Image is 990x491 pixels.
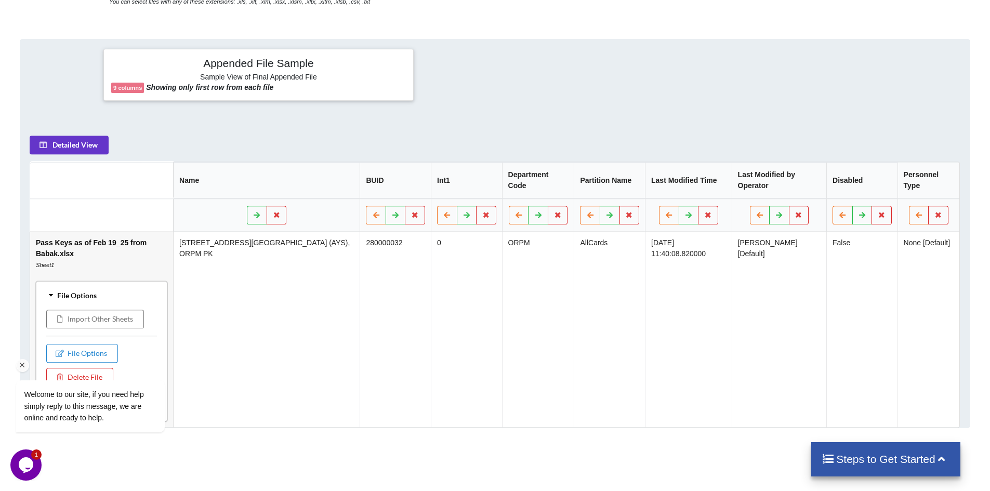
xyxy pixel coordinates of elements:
th: Int1 [431,162,502,198]
b: 9 columns [113,85,142,91]
td: AllCards [574,232,645,427]
th: BUID [360,162,431,198]
td: [STREET_ADDRESS][GEOGRAPHIC_DATA] (AYS), ORPM PK [173,232,360,427]
td: 0 [431,232,502,427]
div: File Options [39,284,164,306]
th: Partition Name [574,162,645,198]
th: Last Modified Time [645,162,732,198]
th: Name [173,162,360,198]
i: Sheet1 [36,262,54,268]
td: [PERSON_NAME] [Default] [732,232,826,427]
td: Pass Keys as of Feb 19_25 from Babak.xlsx [30,232,173,427]
td: False [826,232,897,427]
iframe: chat widget [10,449,44,481]
h4: Appended File Sample [111,57,406,71]
th: Personnel Type [897,162,960,198]
b: Showing only first row from each file [146,83,273,91]
td: 280000032 [360,232,431,427]
td: ORPM [502,232,574,427]
th: Department Code [502,162,574,198]
h6: Sample View of Final Appended File [111,73,406,83]
button: Detailed View [30,136,109,154]
h4: Steps to Get Started [822,453,950,466]
td: [DATE] 11:40:08.820000 [645,232,732,427]
td: None [Default] [897,232,960,427]
th: Last Modified by Operator [732,162,826,198]
th: Disabled [826,162,897,198]
iframe: chat widget [10,286,197,444]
